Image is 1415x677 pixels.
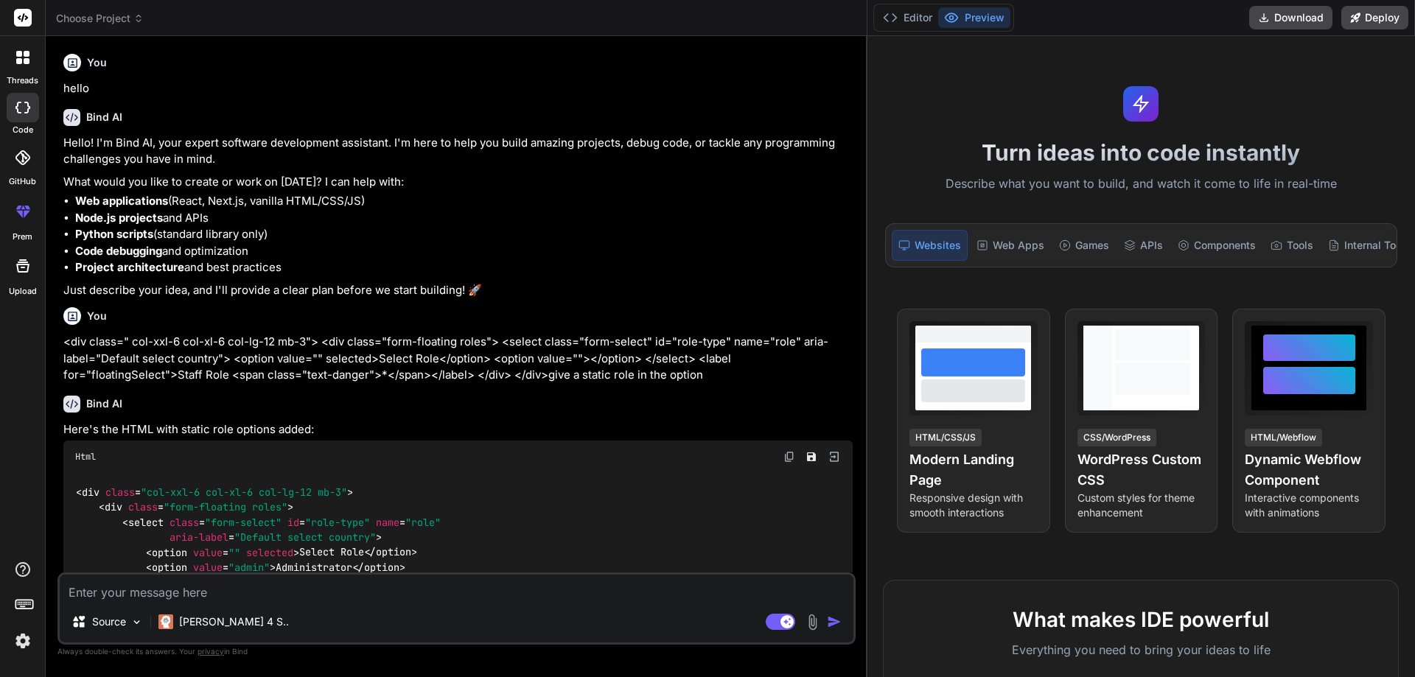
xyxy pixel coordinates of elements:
div: Websites [892,230,968,261]
span: option [364,561,399,574]
span: < = > [146,561,276,574]
div: Games [1053,230,1115,261]
p: Describe what you want to build, and watch it come to life in real-time [876,175,1406,194]
span: class [128,500,158,513]
h4: WordPress Custom CSS [1077,449,1206,491]
button: Download [1249,6,1332,29]
img: settings [10,628,35,653]
span: class [170,516,199,529]
span: select [128,516,164,529]
strong: Web applications [75,194,168,208]
li: (standard library only) [75,226,853,243]
div: HTML/Webflow [1245,429,1322,446]
span: < = > [146,546,299,559]
span: </ > [364,546,417,559]
strong: Node.js projects [75,211,163,225]
span: </ > [352,561,405,574]
span: "Default select country" [234,530,376,544]
p: What would you like to create or work on [DATE]? I can help with: [63,174,853,191]
img: icon [827,614,842,629]
span: name [376,516,399,529]
label: GitHub [9,175,36,188]
p: Hello! I'm Bind AI, your expert software development assistant. I'm here to help you build amazin... [63,135,853,168]
span: id [287,516,299,529]
p: <div class=" col-xxl-6 col-xl-6 col-lg-12 mb-3"> <div class="form-floating roles"> <select class=... [63,334,853,384]
li: and best practices [75,259,853,276]
p: Source [92,614,126,629]
strong: Code debugging [75,244,162,258]
div: Tools [1265,230,1319,261]
span: "" [228,546,240,559]
h4: Dynamic Webflow Component [1245,449,1373,491]
li: and APIs [75,210,853,227]
span: class [105,485,135,499]
label: prem [13,231,32,243]
img: Open in Browser [828,450,841,463]
img: attachment [804,614,821,631]
li: (React, Next.js, vanilla HTML/CSS/JS) [75,193,853,210]
p: Here's the HTML with static role options added: [63,421,853,438]
p: [PERSON_NAME] 4 S.. [179,614,289,629]
h4: Modern Landing Page [909,449,1038,491]
span: < = > [76,485,353,499]
p: Everything you need to bring your ideas to life [907,641,1374,659]
span: option [376,546,411,559]
span: "form-floating roles" [164,500,287,513]
p: Interactive components with animations [1245,491,1373,520]
span: value [193,546,223,559]
p: hello [63,80,853,97]
p: Custom styles for theme enhancement [1077,491,1206,520]
div: CSS/WordPress [1077,429,1156,446]
label: threads [7,74,38,87]
span: selected [246,546,293,559]
span: < = = = = > [75,516,441,544]
label: code [13,124,33,136]
button: Save file [801,446,822,467]
span: div [105,500,122,513]
div: Components [1172,230,1262,261]
span: "role-type" [305,516,370,529]
span: "role" [405,516,441,529]
h6: You [87,55,107,70]
button: Editor [877,7,938,28]
strong: Python scripts [75,227,153,241]
p: Just describe your idea, and I'll provide a clear plan before we start building! 🚀 [63,282,853,299]
span: "col-xxl-6 col-xl-6 col-lg-12 mb-3" [141,485,347,499]
button: Preview [938,7,1010,28]
h2: What makes IDE powerful [907,604,1374,635]
li: and optimization [75,243,853,260]
h6: Bind AI [86,396,122,411]
div: HTML/CSS/JS [909,429,982,446]
label: Upload [9,285,37,298]
div: Web Apps [971,230,1050,261]
p: Always double-check its answers. Your in Bind [57,645,856,659]
span: "admin" [228,561,270,574]
span: "form-select" [205,516,282,529]
h6: You [87,309,107,323]
button: Deploy [1341,6,1408,29]
span: < = > [99,500,293,513]
span: option [152,546,187,559]
span: Html [75,451,96,463]
img: copy [783,451,795,463]
img: Claude 4 Sonnet [158,614,173,629]
span: Choose Project [56,11,144,26]
strong: Project architecture [75,260,184,274]
span: value [193,561,223,574]
img: Pick Models [130,616,143,628]
span: div [82,485,99,499]
h6: Bind AI [86,110,122,124]
span: aria-label [170,530,228,544]
h1: Turn ideas into code instantly [876,139,1406,166]
span: privacy [198,647,224,656]
p: Responsive design with smooth interactions [909,491,1038,520]
div: APIs [1118,230,1169,261]
span: option [152,561,187,574]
